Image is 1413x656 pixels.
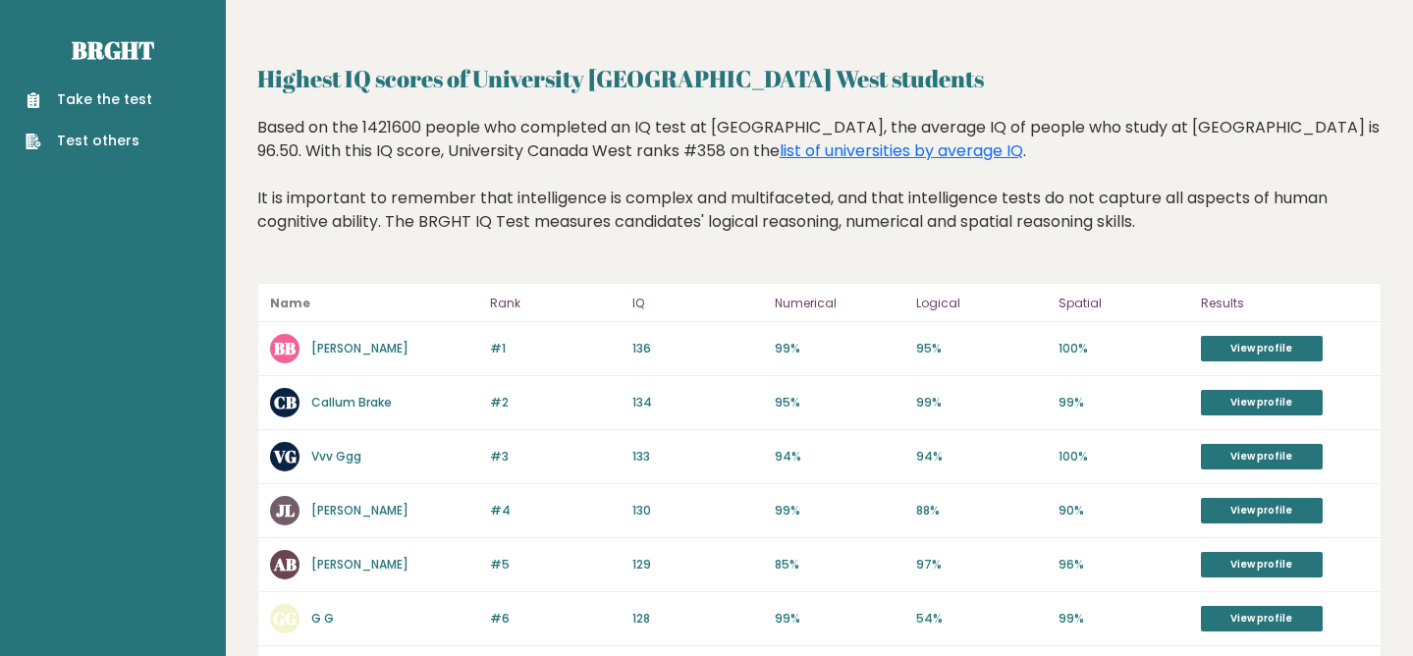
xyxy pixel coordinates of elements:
p: 95% [916,340,1047,357]
p: 99% [1059,610,1189,628]
p: 94% [916,448,1047,465]
a: Callum Brake [311,394,392,410]
p: 96% [1059,556,1189,574]
p: 95% [775,394,905,411]
p: 99% [775,502,905,519]
p: Results [1201,292,1369,315]
p: 88% [916,502,1047,519]
a: View profile [1201,498,1323,523]
p: 54% [916,610,1047,628]
a: Test others [26,131,152,151]
p: 97% [916,556,1047,574]
a: View profile [1201,336,1323,361]
p: 133 [632,448,763,465]
a: [PERSON_NAME] [311,556,408,573]
p: #4 [490,502,621,519]
b: Name [270,295,310,311]
p: 100% [1059,340,1189,357]
p: 134 [632,394,763,411]
text: AB [273,553,297,575]
div: Based on the 1421600 people who completed an IQ test at [GEOGRAPHIC_DATA], the average IQ of peop... [257,116,1382,263]
a: Brght [72,34,154,66]
p: #2 [490,394,621,411]
a: View profile [1201,390,1323,415]
a: View profile [1201,444,1323,469]
a: View profile [1201,552,1323,577]
p: Numerical [775,292,905,315]
a: G G [311,610,334,627]
p: #1 [490,340,621,357]
p: 99% [775,340,905,357]
p: #3 [490,448,621,465]
a: [PERSON_NAME] [311,502,408,519]
p: 130 [632,502,763,519]
p: Spatial [1059,292,1189,315]
p: Rank [490,292,621,315]
a: Vvv Ggg [311,448,361,465]
p: 99% [775,610,905,628]
h2: Highest IQ scores of University [GEOGRAPHIC_DATA] West students [257,61,1382,96]
p: 90% [1059,502,1189,519]
p: 94% [775,448,905,465]
text: JL [276,499,295,521]
p: IQ [632,292,763,315]
p: 136 [632,340,763,357]
p: #6 [490,610,621,628]
p: 100% [1059,448,1189,465]
a: View profile [1201,606,1323,631]
text: VG [273,445,297,467]
p: 85% [775,556,905,574]
a: list of universities by average IQ [780,139,1023,162]
text: CB [274,391,297,413]
p: 99% [916,394,1047,411]
p: 128 [632,610,763,628]
a: Take the test [26,89,152,110]
p: 129 [632,556,763,574]
text: BB [274,337,296,359]
text: GG [273,607,297,629]
p: Logical [916,292,1047,315]
a: [PERSON_NAME] [311,340,408,356]
p: 99% [1059,394,1189,411]
p: #5 [490,556,621,574]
